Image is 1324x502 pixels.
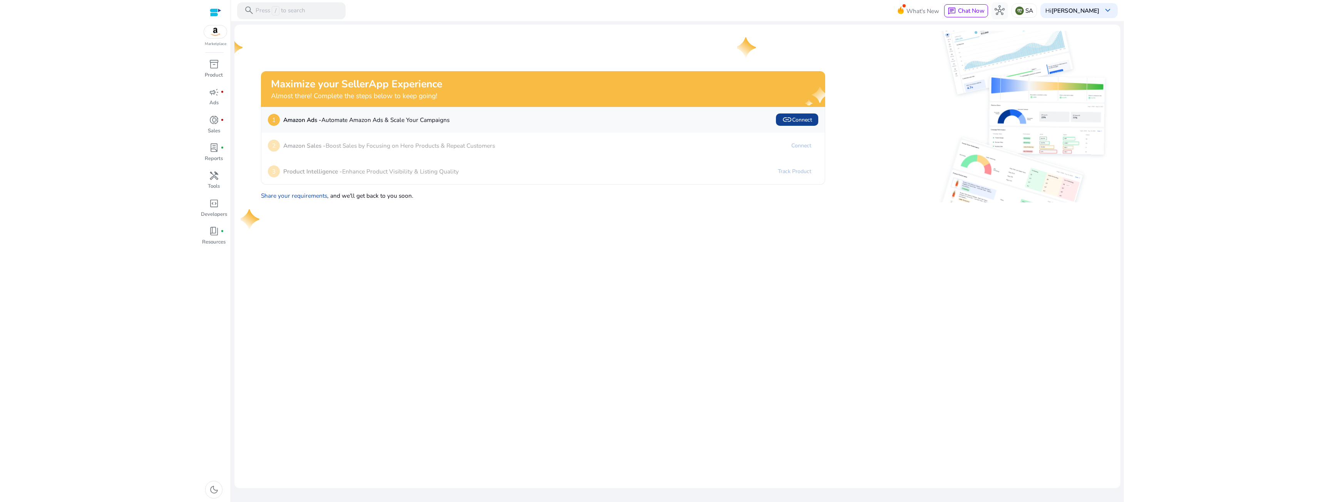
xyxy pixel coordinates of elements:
[221,146,224,150] span: fiber_manual_record
[784,140,818,152] a: Connect
[205,155,223,163] p: Reports
[782,115,792,125] span: link
[1025,4,1033,17] p: SA
[1103,5,1113,15] span: keyboard_arrow_down
[200,141,227,169] a: lab_profilefiber_manual_recordReports
[995,5,1005,15] span: hub
[200,85,227,113] a: campaignfiber_manual_recordAds
[776,113,818,126] button: linkConnect
[200,58,227,85] a: inventory_2Product
[202,238,226,246] p: Resources
[283,167,459,176] p: Enhance Product Visibility & Listing Quality
[209,99,219,107] p: Ads
[771,165,818,178] a: Track Product
[1045,8,1099,13] p: Hi
[200,113,227,141] a: donut_smallfiber_manual_recordSales
[283,167,342,175] b: Product Intelligence -
[201,211,227,218] p: Developers
[944,4,988,17] button: chatChat Now
[221,230,224,233] span: fiber_manual_record
[256,6,305,15] p: Press to search
[244,5,254,15] span: search
[204,25,227,38] img: amazon.svg
[208,183,220,190] p: Tools
[283,142,326,150] b: Amazon Sales -
[906,4,939,18] span: What's New
[209,115,219,125] span: donut_small
[271,92,442,100] h4: Almost there! Complete the steps below to keep going!
[283,116,321,124] b: Amazon Ads -
[200,197,227,225] a: code_blocksDevelopers
[261,192,327,200] a: Share your requirements
[209,143,219,153] span: lab_profile
[268,165,280,177] p: 3
[209,226,219,236] span: book_4
[205,72,223,79] p: Product
[268,140,280,152] p: 2
[208,127,220,135] p: Sales
[209,171,219,181] span: handyman
[241,209,261,230] img: one-star.svg
[991,2,1008,19] button: hub
[200,225,227,252] a: book_4fiber_manual_recordResources
[209,87,219,97] span: campaign
[209,59,219,69] span: inventory_2
[221,90,224,94] span: fiber_manual_record
[209,198,219,208] span: code_blocks
[205,41,226,47] p: Marketplace
[271,78,442,90] h2: Maximize your SellerApp Experience
[948,7,956,15] span: chat
[737,37,757,58] img: one-star.svg
[1015,7,1024,15] img: sa.svg
[209,485,219,495] span: dark_mode
[221,118,224,122] span: fiber_manual_record
[1052,7,1099,15] b: [PERSON_NAME]
[272,6,279,15] span: /
[268,114,280,126] p: 1
[958,7,985,15] span: Chat Now
[283,141,495,150] p: Boost Sales by Focusing on Hero Products & Repeat Customers
[261,188,826,200] p: , and we'll get back to you soon.
[283,115,450,124] p: Automate Amazon Ads & Scale Your Campaigns
[200,169,227,197] a: handymanTools
[782,115,812,125] span: Connect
